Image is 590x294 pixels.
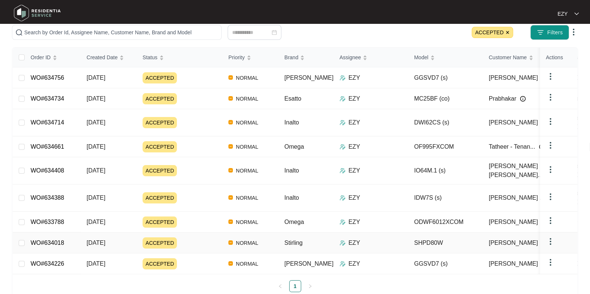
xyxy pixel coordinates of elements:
[289,280,301,292] li: 1
[340,96,346,102] img: Assigner Icon
[233,238,261,247] span: NORMAL
[308,284,312,288] span: right
[546,258,555,267] img: dropdown arrow
[489,94,516,103] span: Prabhakar
[340,261,346,267] img: Assigner Icon
[284,53,298,61] span: Brand
[340,75,346,81] img: Assigner Icon
[278,48,334,67] th: Brand
[31,143,64,150] a: WO#634661
[546,216,555,225] img: dropdown arrow
[87,53,118,61] span: Created Date
[349,73,360,82] p: EZY
[408,157,483,184] td: IO64M.1 (s)
[546,192,555,201] img: dropdown arrow
[274,280,286,292] li: Previous Page
[137,48,222,67] th: Status
[31,167,64,174] a: WO#634408
[143,53,157,61] span: Status
[334,48,408,67] th: Assignee
[340,240,346,246] img: Assigner Icon
[546,117,555,126] img: dropdown arrow
[284,240,303,246] span: Stirling
[408,136,483,157] td: OF995FXCOM
[24,28,218,37] input: Search by Order Id, Assignee Name, Customer Name, Brand and Model
[87,75,105,81] span: [DATE]
[143,216,177,228] span: ACCEPTED
[349,218,360,227] p: EZY
[349,118,360,127] p: EZY
[340,53,361,61] span: Assignee
[228,75,233,80] img: Vercel Logo
[546,93,555,102] img: dropdown arrow
[408,253,483,274] td: GGSVD7 (s)
[340,144,346,150] img: Assigner Icon
[489,53,527,61] span: Customer Name
[87,219,105,225] span: [DATE]
[284,119,299,126] span: Inalto
[87,95,105,102] span: [DATE]
[228,168,233,173] img: Vercel Logo
[546,141,555,150] img: dropdown arrow
[87,143,105,150] span: [DATE]
[228,219,233,224] img: Vercel Logo
[489,193,544,202] span: [PERSON_NAME] ...
[546,165,555,174] img: dropdown arrow
[408,48,483,67] th: Model
[143,192,177,203] span: ACCEPTED
[278,284,282,288] span: left
[546,72,555,81] img: dropdown arrow
[489,218,538,227] span: [PERSON_NAME]
[233,142,261,151] span: NORMAL
[408,184,483,212] td: IDW7S (s)
[304,280,316,292] button: right
[408,67,483,88] td: GGSVD7 (s)
[31,95,64,102] a: WO#634734
[11,2,63,24] img: residentia service logo
[87,119,105,126] span: [DATE]
[340,195,346,201] img: Assigner Icon
[233,193,261,202] span: NORMAL
[233,218,261,227] span: NORMAL
[284,219,304,225] span: Omega
[228,240,233,245] img: Vercel Logo
[340,168,346,174] img: Assigner Icon
[408,109,483,136] td: DWI62CS (s)
[489,162,548,180] span: [PERSON_NAME] [PERSON_NAME]...
[558,10,568,18] p: EZY
[274,280,286,292] button: left
[489,238,538,247] span: [PERSON_NAME]
[228,96,233,101] img: Vercel Logo
[143,237,177,249] span: ACCEPTED
[505,30,510,35] img: close icon
[349,94,360,103] p: EZY
[87,240,105,246] span: [DATE]
[574,12,579,16] img: dropdown arrow
[489,259,538,268] span: [PERSON_NAME]
[233,94,261,103] span: NORMAL
[546,237,555,246] img: dropdown arrow
[472,27,513,38] span: ACCEPTED
[349,259,360,268] p: EZY
[15,29,23,36] img: search-icon
[143,165,177,176] span: ACCEPTED
[349,166,360,175] p: EZY
[284,195,299,201] span: Inalto
[233,259,261,268] span: NORMAL
[520,96,526,102] img: Info icon
[340,219,346,225] img: Assigner Icon
[228,195,233,200] img: Vercel Logo
[31,240,64,246] a: WO#634018
[31,75,64,81] a: WO#634756
[408,88,483,109] td: MC25BF (co)
[408,233,483,253] td: SHPD80W
[408,212,483,233] td: ODWF6012XCOM
[233,166,261,175] span: NORMAL
[233,73,261,82] span: NORMAL
[304,280,316,292] li: Next Page
[222,48,278,67] th: Priority
[349,193,360,202] p: EZY
[31,219,64,225] a: WO#633788
[228,53,245,61] span: Priority
[31,53,51,61] span: Order ID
